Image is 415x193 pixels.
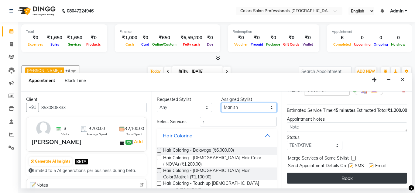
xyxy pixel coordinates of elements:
[249,42,265,47] span: Prepaid
[65,34,85,41] div: ₹1,650
[333,108,355,113] span: 45 minutes
[64,126,66,132] span: 3
[87,132,107,136] span: Average Spent
[89,126,105,132] span: ₹700.00
[157,96,212,103] div: Requested Stylist
[387,108,407,113] span: ₹1,200.00
[301,34,314,41] div: ₹0
[287,108,333,113] span: Estimated Service Time:
[35,120,52,137] img: avatar
[375,163,386,170] span: Email
[15,2,57,19] img: logo
[29,157,72,166] button: Generate AI Insights
[125,126,144,132] span: ₹2,100.00
[31,137,82,146] div: [PERSON_NAME]
[233,42,249,47] span: Voucher
[233,34,249,41] div: ₹0
[357,69,375,74] span: ADD NEW
[26,96,147,103] div: Client
[163,147,234,155] span: Hair Coloring - Balayage (₹6,000.00)
[29,167,144,174] div: Limited to 5 AI generations per business during beta.
[249,34,265,41] div: ₹0
[265,34,282,41] div: ₹0
[332,42,352,47] span: Completed
[178,34,205,41] div: ₹6,59,200
[233,29,314,34] div: Redemption
[389,34,407,41] div: 0
[299,67,352,76] input: Search Appointment
[125,140,132,145] span: ₹0
[205,42,215,47] span: Due
[140,34,151,41] div: ₹0
[140,42,151,47] span: Card
[27,68,60,73] span: [PERSON_NAME]
[26,29,102,34] div: Total
[265,42,282,47] span: Package
[190,67,220,76] input: 2025-09-04
[148,67,163,76] span: Today
[352,34,372,41] div: 0
[26,34,45,41] div: ₹0
[332,34,352,41] div: 6
[372,34,389,41] div: 0
[163,180,272,193] span: Hair Coloring - Touch up [DEMOGRAPHIC_DATA] (majirel) (₹1,100.00)
[45,34,65,41] div: ₹1,650
[205,34,215,41] div: ₹0
[67,42,83,47] span: Services
[355,163,364,170] span: SMS
[163,167,272,180] span: Hair Coloring - [DEMOGRAPHIC_DATA] Hair Color(Majirel) (₹1,100.00)
[355,67,376,76] button: ADD NEW
[356,108,387,113] span: Estimated Total:
[132,138,144,145] span: |
[389,42,407,47] span: No show
[29,181,48,189] span: Notes
[301,42,314,47] span: Wallet
[39,103,147,112] input: Search by Name/Mobile/Email/Code
[85,34,102,41] div: ₹0
[287,173,407,184] button: Book
[163,155,272,167] span: Hair Coloring - [DEMOGRAPHIC_DATA] Hair Color (INOVA) (₹1,200.00)
[282,42,301,47] span: Gift Cards
[120,34,140,41] div: ₹1,000
[151,42,178,47] span: Online/Custom
[332,29,407,34] div: Appointment
[85,42,102,47] span: Products
[288,163,346,170] span: Send Appointment Details On
[75,159,88,164] span: BETA
[120,29,215,34] div: Finance
[152,119,195,125] div: Select Services
[65,68,75,73] span: +8
[65,78,86,83] span: Block Time
[288,155,349,163] span: Merge Services of Same Stylist
[287,134,342,141] div: Status
[26,103,39,112] button: +91
[352,42,372,47] span: Upcoming
[398,75,407,84] button: Close
[200,117,277,126] input: Search by service name
[60,68,62,73] a: x
[26,75,57,86] span: Appointment
[133,138,144,145] a: Add
[177,69,190,74] span: Thu
[151,34,178,41] div: ₹650
[287,116,407,122] div: Appointment Notes
[126,132,142,136] span: Total Spent
[221,96,277,103] div: Assigned Stylist
[372,42,389,47] span: Ongoing
[163,132,193,139] div: Hair Coloring
[390,8,403,14] span: Admin
[181,42,201,47] span: Petty cash
[49,42,61,47] span: Sales
[26,42,45,47] span: Expenses
[61,132,69,136] span: Visits
[282,34,301,41] div: ₹0
[124,42,135,47] span: Cash
[67,2,94,19] b: 08047224946
[159,130,275,141] button: Hair Coloring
